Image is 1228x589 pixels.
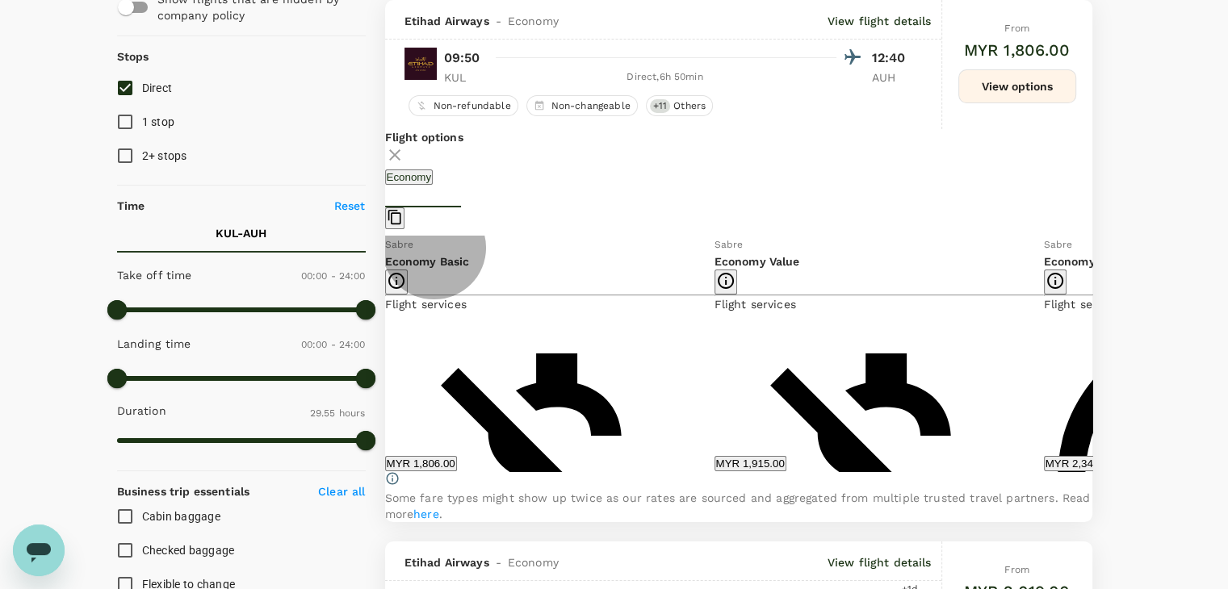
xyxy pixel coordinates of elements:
[526,95,638,116] div: Non-changeable
[667,99,712,113] span: Others
[385,129,1092,145] p: Flight options
[117,336,191,352] p: Landing time
[409,95,518,116] div: Non-refundable
[413,508,439,520] a: here
[117,267,192,283] p: Take off time
[117,50,149,63] strong: Stops
[301,339,366,350] span: 00:00 - 24:00
[142,115,175,128] span: 1 stop
[828,554,932,570] p: View flight details
[404,13,489,29] span: Etihad Airways
[117,403,166,419] p: Duration
[1044,239,1073,250] span: Sabre
[385,239,414,250] span: Sabre
[489,13,508,29] span: -
[404,554,489,570] span: Etihad Airways
[334,198,366,214] p: Reset
[872,69,912,86] p: AUH
[318,483,365,499] p: Clear all
[545,99,637,113] span: Non-changeable
[142,510,220,523] span: Cabin baggage
[13,524,65,576] iframe: Button to launch messaging window
[385,456,457,471] button: MYR 1,806.00
[117,485,250,498] strong: Business trip essentials
[958,69,1076,103] button: View options
[715,239,744,250] span: Sabre
[508,554,559,570] span: Economy
[872,48,912,68] p: 12:40
[715,298,796,311] span: Flight services
[427,99,518,113] span: Non-refundable
[650,99,670,113] span: + 11
[494,69,836,86] div: Direct , 6h 50min
[828,13,932,29] p: View flight details
[444,48,480,68] p: 09:50
[715,253,1044,269] p: Economy Value
[508,13,559,29] span: Economy
[1004,564,1029,575] span: From
[385,298,467,311] span: Flight services
[216,225,266,241] p: KUL - AUH
[964,37,1071,63] h6: MYR 1,806.00
[385,490,1092,522] p: Some fare types might show up twice as our rates are sourced and aggregated from multiple trusted...
[142,149,187,162] span: 2+ stops
[1004,23,1029,34] span: From
[117,198,145,214] p: Time
[142,544,235,557] span: Checked baggage
[310,407,366,419] span: 29.55 hours
[385,169,434,185] button: Economy
[142,81,173,94] span: Direct
[646,95,713,116] div: +11Others
[1044,298,1125,311] span: Flight services
[715,456,786,471] button: MYR 1,915.00
[444,69,484,86] p: KUL
[489,554,508,570] span: -
[1044,456,1116,471] button: MYR 2,348.00
[385,253,715,269] p: Economy Basic
[301,270,366,282] span: 00:00 - 24:00
[404,48,437,80] img: EY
